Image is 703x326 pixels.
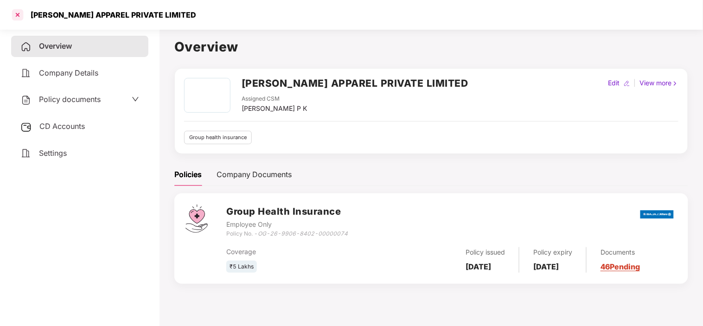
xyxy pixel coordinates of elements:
[25,10,196,19] div: [PERSON_NAME] APPAREL PRIVATE LIMITED
[638,78,680,88] div: View more
[607,78,622,88] div: Edit
[185,205,208,233] img: svg+xml;base64,PHN2ZyB4bWxucz0iaHR0cDovL3d3dy53My5vcmcvMjAwMC9zdmciIHdpZHRoPSI0Ny43MTQiIGhlaWdodD...
[39,95,101,104] span: Policy documents
[20,41,32,52] img: svg+xml;base64,PHN2ZyB4bWxucz0iaHR0cDovL3d3dy53My5vcmcvMjAwMC9zdmciIHdpZHRoPSIyNCIgaGVpZ2h0PSIyNC...
[39,148,67,158] span: Settings
[226,230,348,238] div: Policy No. -
[226,261,257,273] div: ₹5 Lakhs
[242,95,307,103] div: Assigned CSM
[533,247,572,257] div: Policy expiry
[39,41,72,51] span: Overview
[226,219,348,230] div: Employee Only
[466,262,491,271] b: [DATE]
[601,262,640,271] a: 46 Pending
[672,80,678,87] img: rightIcon
[20,95,32,106] img: svg+xml;base64,PHN2ZyB4bWxucz0iaHR0cDovL3d3dy53My5vcmcvMjAwMC9zdmciIHdpZHRoPSIyNCIgaGVpZ2h0PSIyNC...
[242,76,468,91] h2: [PERSON_NAME] APPAREL PRIVATE LIMITED
[174,37,688,57] h1: Overview
[632,78,638,88] div: |
[20,68,32,79] img: svg+xml;base64,PHN2ZyB4bWxucz0iaHR0cDovL3d3dy53My5vcmcvMjAwMC9zdmciIHdpZHRoPSIyNCIgaGVpZ2h0PSIyNC...
[601,247,640,257] div: Documents
[174,169,202,180] div: Policies
[258,230,348,237] i: OG-26-9906-8402-00000074
[226,247,377,257] div: Coverage
[132,96,139,103] span: down
[20,121,32,133] img: svg+xml;base64,PHN2ZyB3aWR0aD0iMjUiIGhlaWdodD0iMjQiIHZpZXdCb3g9IjAgMCAyNSAyNCIgZmlsbD0ibm9uZSIgeG...
[242,103,307,114] div: [PERSON_NAME] P K
[624,80,630,87] img: editIcon
[226,205,348,219] h3: Group Health Insurance
[184,131,252,144] div: Group health insurance
[39,68,98,77] span: Company Details
[20,148,32,159] img: svg+xml;base64,PHN2ZyB4bWxucz0iaHR0cDovL3d3dy53My5vcmcvMjAwMC9zdmciIHdpZHRoPSIyNCIgaGVpZ2h0PSIyNC...
[533,262,559,271] b: [DATE]
[39,121,85,131] span: CD Accounts
[217,169,292,180] div: Company Documents
[466,247,505,257] div: Policy issued
[640,204,674,225] img: bajaj.png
